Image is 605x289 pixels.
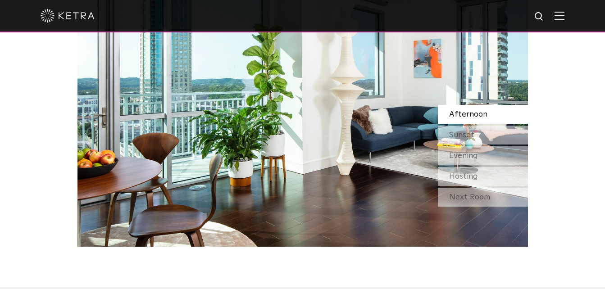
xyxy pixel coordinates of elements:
[534,11,545,23] img: search icon
[449,172,478,181] span: Hosting
[438,188,528,207] div: Next Room
[449,110,487,118] span: Afternoon
[449,152,478,160] span: Evening
[41,9,95,23] img: ketra-logo-2019-white
[555,11,564,20] img: Hamburger%20Nav.svg
[449,131,474,139] span: Sunset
